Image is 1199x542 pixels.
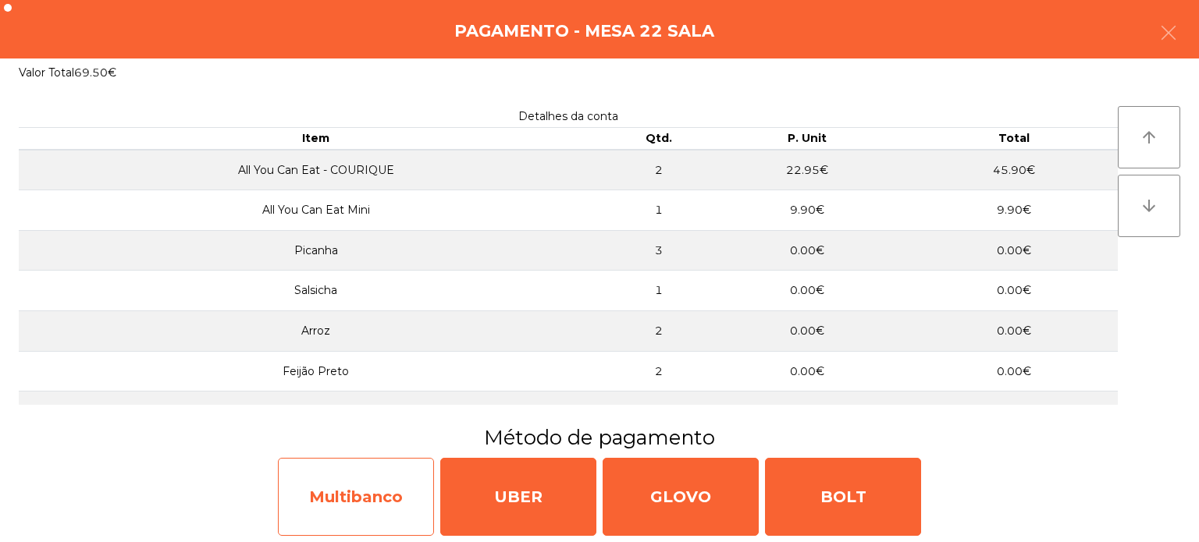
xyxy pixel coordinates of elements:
[703,230,910,271] td: 0.00€
[74,66,116,80] span: 69.50€
[278,458,434,536] div: Multibanco
[1140,197,1158,215] i: arrow_downward
[614,391,704,432] td: 1
[19,230,614,271] td: Picanha
[1118,106,1180,168] button: arrow_upward
[19,311,614,352] td: Arroz
[1140,128,1158,147] i: arrow_upward
[19,391,614,432] td: Batatas Fritas
[603,458,759,536] div: GLOVO
[703,391,910,432] td: 0.00€
[19,66,74,80] span: Valor Total
[518,109,618,123] span: Detalhes da conta
[19,271,614,311] td: Salsicha
[911,311,1118,352] td: 0.00€
[12,423,1187,452] h3: Método de pagamento
[911,230,1118,271] td: 0.00€
[19,128,614,150] th: Item
[703,150,910,190] td: 22.95€
[1118,175,1180,237] button: arrow_downward
[703,351,910,391] td: 0.00€
[911,271,1118,311] td: 0.00€
[703,190,910,231] td: 9.90€
[703,271,910,311] td: 0.00€
[614,351,704,391] td: 2
[614,230,704,271] td: 3
[614,150,704,190] td: 2
[614,311,704,352] td: 2
[614,271,704,311] td: 1
[911,128,1118,150] th: Total
[911,351,1118,391] td: 0.00€
[765,458,921,536] div: BOLT
[911,190,1118,231] td: 9.90€
[911,150,1118,190] td: 45.90€
[19,190,614,231] td: All You Can Eat Mini
[19,150,614,190] td: All You Can Eat - COURIQUE
[703,128,910,150] th: P. Unit
[703,311,910,352] td: 0.00€
[454,19,714,43] h4: Pagamento - Mesa 22 Sala
[440,458,596,536] div: UBER
[614,190,704,231] td: 1
[911,391,1118,432] td: 0.00€
[614,128,704,150] th: Qtd.
[19,351,614,391] td: Feijão Preto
